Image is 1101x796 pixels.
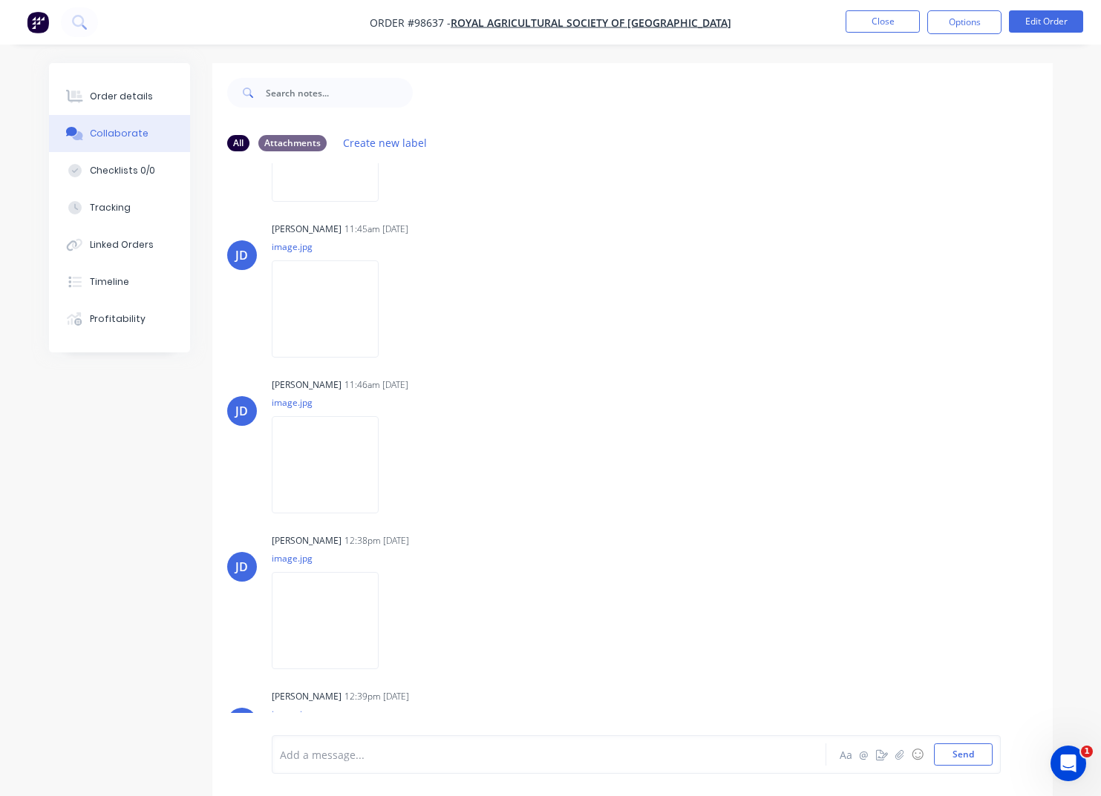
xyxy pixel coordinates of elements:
div: [PERSON_NAME] [272,223,342,236]
div: [PERSON_NAME] [272,378,342,392]
div: JD [235,402,248,420]
button: @ [855,746,873,763]
button: Options [927,10,1002,34]
div: All [227,135,249,151]
div: JD [235,558,248,576]
input: Search notes... [266,78,413,108]
div: 12:39pm [DATE] [344,690,409,703]
span: Order #98637 - [370,16,451,30]
p: image.jpg [272,396,393,409]
div: Profitability [90,312,146,326]
div: Attachments [258,135,327,151]
button: Aa [837,746,855,763]
p: image.jpg [272,240,393,253]
div: Linked Orders [90,238,154,251]
button: Send [934,743,993,766]
button: Close [846,10,920,33]
button: Tracking [49,189,190,226]
p: image.jpg [272,708,393,720]
iframe: Intercom live chat [1051,746,1086,781]
div: Checklists 0/0 [90,164,155,177]
span: 1 [1081,746,1093,757]
button: Timeline [49,263,190,300]
div: [PERSON_NAME] [272,534,342,547]
button: Checklists 0/0 [49,152,190,189]
div: 11:46am [DATE] [344,378,408,392]
div: JD [235,246,248,264]
img: Factory [27,11,49,33]
div: 12:38pm [DATE] [344,534,409,547]
div: Order details [90,90,153,103]
div: [PERSON_NAME] [272,690,342,703]
button: Edit Order [1009,10,1083,33]
p: image.jpg [272,552,393,565]
div: Collaborate [90,127,148,140]
button: ☺ [909,746,927,763]
button: Create new label [336,133,435,153]
div: Timeline [90,275,129,289]
button: Linked Orders [49,226,190,263]
button: Order details [49,78,190,115]
button: Profitability [49,300,190,338]
button: Collaborate [49,115,190,152]
div: 11:45am [DATE] [344,223,408,236]
a: Royal Agricultural Society of [GEOGRAPHIC_DATA] [451,16,731,30]
div: Tracking [90,201,131,214]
